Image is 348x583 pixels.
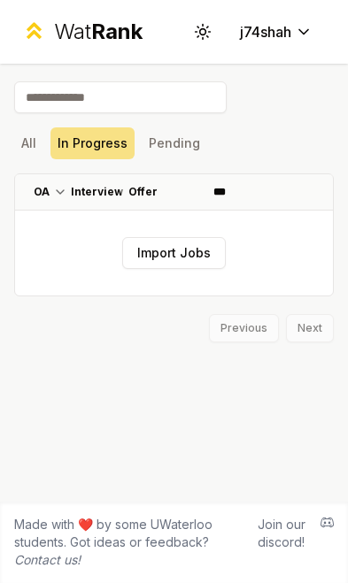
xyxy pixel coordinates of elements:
button: Pending [142,127,207,159]
a: WatRank [21,18,143,46]
span: Made with ❤️ by some UWaterloo students. Got ideas or feedback? [14,516,244,569]
p: OA [34,185,50,199]
button: All [14,127,43,159]
p: Offer [128,185,158,199]
span: j74shah [240,21,291,42]
button: In Progress [50,127,135,159]
span: Rank [91,19,143,44]
button: Import Jobs [122,237,226,269]
p: Interview [71,185,123,199]
button: j74shah [226,16,327,48]
div: Wat [54,18,143,46]
a: Contact us! [14,552,81,567]
div: Join our discord! [258,516,306,569]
